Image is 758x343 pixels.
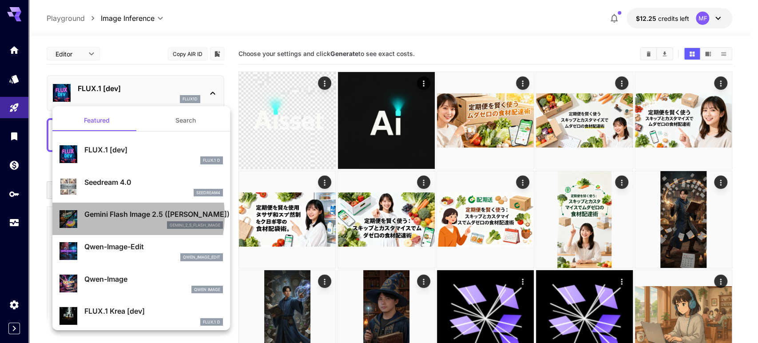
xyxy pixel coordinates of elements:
p: FLUX.1 Krea [dev] [84,306,223,316]
button: Search [141,110,230,131]
div: Qwen-Image-Editqwen_image_edit [60,238,223,265]
p: gemini_2_5_flash_image [170,222,220,228]
div: Qwen-ImageQwen Image [60,270,223,297]
p: Qwen-Image-Edit [84,241,223,252]
div: Seedream 4.0seedream4 [60,173,223,200]
p: seedream4 [196,190,220,196]
p: Qwen Image [194,287,220,293]
p: Seedream 4.0 [84,177,223,187]
p: FLUX.1 D [203,319,220,325]
button: Featured [52,110,141,131]
p: Qwen-Image [84,274,223,284]
p: FLUX.1 [dev] [84,144,223,155]
p: FLUX.1 D [203,157,220,164]
p: Gemini Flash Image 2.5 ([PERSON_NAME]) [84,209,223,219]
div: FLUX.1 [dev]FLUX.1 D [60,141,223,168]
div: Gemini Flash Image 2.5 ([PERSON_NAME])gemini_2_5_flash_image [60,205,223,232]
div: FLUX.1 Krea [dev]FLUX.1 D [60,302,223,329]
p: qwen_image_edit [183,254,220,260]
